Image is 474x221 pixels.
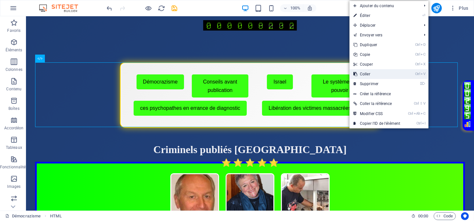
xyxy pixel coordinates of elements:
[420,101,423,106] i: ⇧
[349,30,419,40] a: Envoyer vers
[450,5,468,11] span: Plus
[280,4,303,12] button: 100%
[6,145,22,150] p: Tableaux
[408,111,413,116] i: Ctrl
[290,4,300,12] h6: 100%
[4,125,23,131] p: Accordéon
[438,66,445,103] img: Click pour voir le detail des visites de ce site
[420,82,425,86] i: ⌦
[437,212,453,220] span: Code
[349,20,419,30] span: Déplacer
[8,106,20,111] p: Boîtes
[50,212,61,220] nav: breadcrumb
[50,212,61,220] span: Cliquez pour sélectionner. Double-cliquez pour modifier.
[433,5,440,12] i: Publier
[421,111,425,116] i: C
[423,101,425,106] i: V
[415,62,420,66] i: Ctrl
[415,72,420,76] i: Ctrl
[447,3,471,13] button: Plus
[349,79,404,89] a: ⌦Supprimer
[349,109,404,119] a: CtrlAltCModifier CSS
[171,5,178,12] i: Enregistrer (Ctrl+S)
[106,5,113,12] i: Annuler : Coller (Ctrl+Z)
[7,28,20,33] p: Favoris
[177,4,271,14] img: compteur pour blog gratuit
[106,4,113,12] button: undo
[415,43,420,47] i: Ctrl
[307,5,313,11] i: Lors du redimensionnement, ajuster automatiquement le niveau de zoom en fonction de l'appareil sé...
[349,89,428,99] a: Créer la référence
[431,3,442,13] button: publish
[421,72,425,76] i: V
[349,50,404,59] a: CtrlCCopie
[349,99,404,109] a: Ctrl⇧VColler la référence
[421,62,425,66] i: X
[422,121,425,125] i: I
[145,4,152,12] button: Cliquez ici pour quitter le mode Aperçu et poursuivre l'édition.
[414,101,419,106] i: Ctrl
[411,212,428,220] h6: Durée de la session
[421,43,425,47] i: D
[422,13,425,18] i: ⏎
[414,111,420,116] i: Alt
[461,212,469,220] button: Usercentrics
[415,52,420,57] i: Ctrl
[6,47,22,53] p: Éléments
[349,59,404,69] a: CtrlXCouper
[349,11,404,20] a: ⏎Éditer
[421,52,425,57] i: C
[6,67,22,72] p: Colonnes
[171,4,178,12] button: save
[423,214,424,218] span: :
[434,212,456,220] button: Code
[349,119,404,128] a: CtrlICopier l'ID de l'élément
[158,5,165,12] i: Actualiser la page
[349,69,404,79] a: CtrlVColler
[7,184,21,189] p: Images
[416,121,422,125] i: Ctrl
[349,1,419,11] span: Ajouter du contenu
[418,212,428,220] span: 00 00
[349,40,404,50] a: CtrlDDupliquer
[37,4,86,12] img: Editor Logo
[5,212,41,220] a: Cliquez pour annuler la sélection. Double-cliquez pour ouvrir Pages.
[6,86,21,92] p: Contenu
[158,4,165,12] button: reload
[438,105,445,111] a: Loupe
